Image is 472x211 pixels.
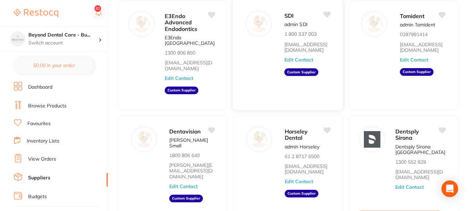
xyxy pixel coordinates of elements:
[27,120,51,127] a: Favourites
[285,154,319,159] p: 61 2 8717 6500
[169,137,215,148] p: [PERSON_NAME] Small
[400,22,435,27] p: admin Tomident
[28,175,50,181] a: Suppliers
[169,153,200,158] p: 1800 806 640
[165,35,215,46] p: E3Endo [GEOGRAPHIC_DATA]
[284,57,313,63] button: Edit Contact
[28,40,98,47] p: Switch account
[169,162,215,179] a: [PERSON_NAME][EMAIL_ADDRESS][DOMAIN_NAME]
[165,75,193,81] button: Edit Contact
[284,12,294,19] span: SDI
[285,163,330,175] a: [EMAIL_ADDRESS][DOMAIN_NAME]
[28,32,98,39] h4: Beyond Dental Care - Burpengary
[284,32,317,37] p: 1 800 337 003
[14,57,94,74] button: $0.00 in your order
[250,15,267,32] img: SDI
[395,144,445,155] p: Dentsply Sirona [GEOGRAPHIC_DATA]
[165,50,195,56] p: 1300 806 850
[395,159,426,165] p: 1300 552 929
[28,103,67,109] a: Browse Products
[169,184,198,189] button: Edit Contact
[165,60,215,71] a: [EMAIL_ADDRESS][DOMAIN_NAME]
[285,190,318,197] aside: Custom Supplier
[14,9,58,17] img: Restocq Logo
[133,16,150,32] img: E3Endo Advanced Endodontics
[400,68,434,76] aside: Custom Supplier
[400,42,445,53] a: [EMAIL_ADDRESS][DOMAIN_NAME]
[169,128,201,135] span: Dentavision
[441,180,458,197] div: Open Intercom Messenger
[28,84,52,91] a: Dashboard
[400,13,424,19] span: Tomident
[395,184,424,190] button: Edit Contact
[395,169,445,180] a: [EMAIL_ADDRESS][DOMAIN_NAME]
[284,22,308,27] p: admin SDI
[28,193,47,200] a: Budgets
[400,57,428,63] button: Edit Contact
[400,32,428,37] p: 0297991414
[366,16,383,32] img: Tomident
[285,144,319,149] p: admin Horseley
[165,87,198,94] aside: Custom Supplier
[28,156,56,163] a: View Orders
[285,179,313,184] button: Edit Contact
[284,68,318,76] aside: Custom Supplier
[251,131,267,148] img: Horseley Dental
[284,41,330,53] a: [EMAIL_ADDRESS][DOMAIN_NAME]
[27,138,59,145] a: Inventory Lists
[285,128,308,141] span: Horseley Dental
[364,131,380,148] img: Dentsply Sirona
[169,195,203,202] aside: Custom Supplier
[165,13,197,32] span: E3Endo Advanced Endodontics
[395,128,419,141] span: Dentsply Sirona
[11,32,25,46] img: Beyond Dental Care - Burpengary
[14,5,58,21] a: Restocq Logo
[136,131,152,148] img: Dentavision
